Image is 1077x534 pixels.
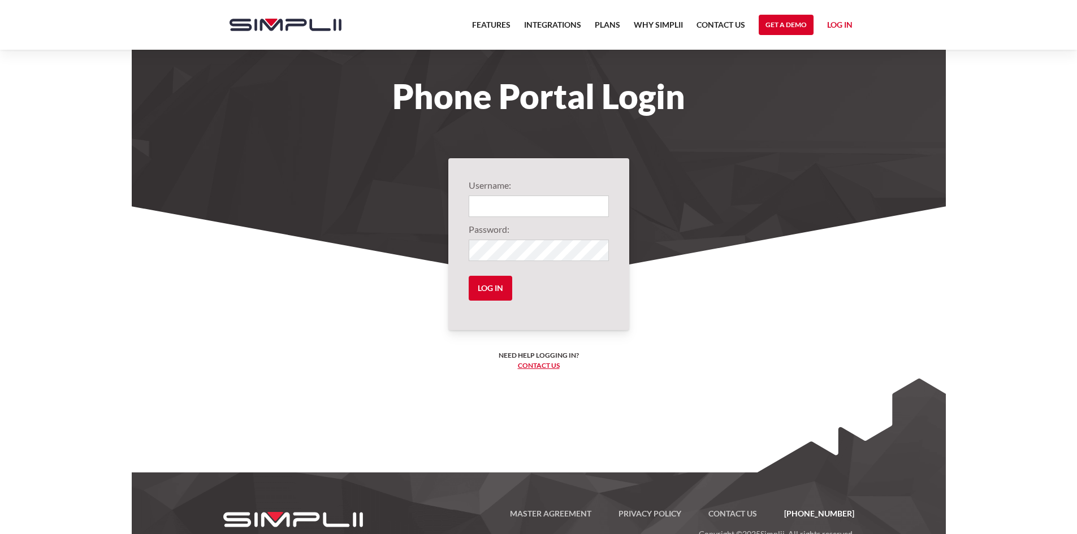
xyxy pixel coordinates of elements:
[469,223,609,236] label: Password:
[499,350,579,371] h6: Need help logging in? ‍
[469,276,512,301] input: Log in
[472,18,511,38] a: Features
[605,507,695,520] a: Privacy Policy
[695,507,771,520] a: Contact US
[518,361,560,370] a: Contact us
[697,18,745,38] a: Contact US
[218,84,859,108] h1: Phone Portal Login
[496,507,605,520] a: Master Agreement
[759,15,814,35] a: Get a Demo
[469,179,609,310] form: Login
[771,507,854,520] a: [PHONE_NUMBER]
[469,179,609,192] label: Username:
[595,18,620,38] a: Plans
[634,18,683,38] a: Why Simplii
[230,19,341,31] img: Simplii
[827,18,853,35] a: Log in
[524,18,581,38] a: Integrations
